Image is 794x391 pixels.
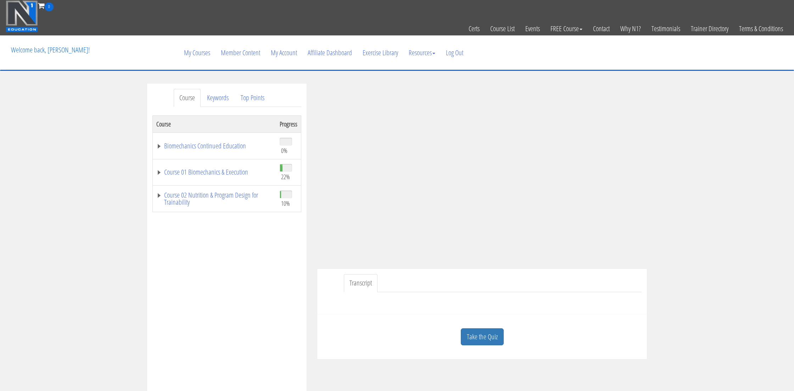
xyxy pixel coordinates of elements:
[276,115,301,132] th: Progress
[588,11,615,46] a: Contact
[174,89,201,107] a: Course
[441,36,469,70] a: Log Out
[281,147,287,154] span: 0%
[179,36,216,70] a: My Courses
[201,89,234,107] a: Keywords
[156,192,273,206] a: Course 02 Nutrition & Program Design for Trainability
[6,36,95,64] p: Welcome back, [PERSON_NAME]!
[38,1,54,10] a: 0
[235,89,270,107] a: Top Points
[734,11,788,46] a: Terms & Conditions
[6,0,38,32] img: n1-education
[485,11,520,46] a: Course List
[344,274,378,292] a: Transcript
[45,2,54,11] span: 0
[302,36,357,70] a: Affiliate Dashboard
[357,36,403,70] a: Exercise Library
[646,11,686,46] a: Testimonials
[265,36,302,70] a: My Account
[686,11,734,46] a: Trainer Directory
[156,169,273,176] a: Course 01 Biomechanics & Execution
[520,11,545,46] a: Events
[461,328,504,346] a: Take the Quiz
[615,11,646,46] a: Why N1?
[153,115,276,132] th: Course
[281,199,290,207] span: 10%
[156,142,273,149] a: Biomechanics Continued Education
[216,36,265,70] a: Member Content
[545,11,588,46] a: FREE Course
[463,11,485,46] a: Certs
[403,36,441,70] a: Resources
[281,173,290,181] span: 22%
